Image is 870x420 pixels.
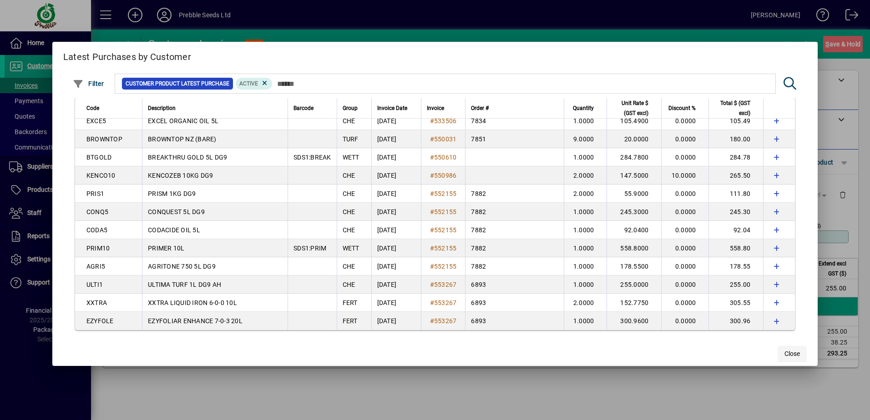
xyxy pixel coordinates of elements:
span: WETT [343,245,359,252]
td: 147.5000 [607,166,661,185]
td: 1.0000 [564,275,607,294]
span: # [430,154,434,161]
td: 7882 [465,257,563,275]
span: PRIM10 [86,245,110,252]
span: Customer Product Latest Purchase [126,79,229,88]
td: 0.0000 [661,185,708,203]
span: # [430,117,434,125]
span: BREAKTHRU GOLD 5L DG9 [148,154,227,161]
td: 265.50 [708,166,763,185]
span: Invoice Date [377,103,407,113]
div: Order # [471,103,558,113]
a: #553267 [427,298,460,308]
td: [DATE] [371,239,421,257]
td: 111.80 [708,185,763,203]
td: 1.0000 [564,257,607,275]
a: #550986 [427,170,460,180]
td: [DATE] [371,257,421,275]
span: 533506 [434,117,457,125]
span: AGRI5 [86,263,105,270]
td: 558.80 [708,239,763,257]
span: # [430,208,434,215]
span: PRIMER 10L [148,245,185,252]
td: 558.8000 [607,239,661,257]
span: Filter [73,80,104,87]
td: [DATE] [371,112,421,130]
a: #552155 [427,189,460,199]
td: 178.5500 [607,257,661,275]
td: 7851 [465,130,563,148]
span: # [430,226,434,234]
td: 6893 [465,312,563,330]
td: [DATE] [371,312,421,330]
span: FERT [343,317,358,325]
td: 2.0000 [564,294,607,312]
span: CHE [343,226,355,234]
div: Total $ (GST excl) [714,98,759,118]
td: 305.55 [708,294,763,312]
td: [DATE] [371,275,421,294]
span: ULTI1 [86,281,103,288]
span: Barcode [293,103,314,113]
span: BTGOLD [86,154,112,161]
span: 552155 [434,226,457,234]
td: 0.0000 [661,130,708,148]
span: XXTRA [86,299,107,306]
td: 245.30 [708,203,763,221]
a: #550610 [427,152,460,162]
td: 7882 [465,185,563,203]
td: 92.04 [708,221,763,239]
mat-chip: Product Activation Status: Active [236,78,272,90]
td: 0.0000 [661,112,708,130]
td: 0.0000 [661,239,708,257]
span: Unit Rate $ (GST excl) [612,98,648,118]
span: CONQUEST 5L DG9 [148,208,205,215]
td: 245.3000 [607,203,661,221]
button: Filter [71,75,106,92]
span: 552155 [434,190,457,197]
span: 552155 [434,208,457,215]
td: 20.0000 [607,130,661,148]
div: Code [86,103,137,113]
td: 6893 [465,294,563,312]
td: 55.9000 [607,185,661,203]
td: 7882 [465,203,563,221]
span: SDS1:BREAK [293,154,331,161]
span: # [430,299,434,306]
div: Invoice Date [377,103,415,113]
span: # [430,281,434,288]
span: XXTRA LIQUID IRON 6-0-0 10L [148,299,237,306]
td: 7882 [465,221,563,239]
span: Description [148,103,176,113]
a: #552155 [427,261,460,271]
span: SDS1:PRIM [293,245,326,252]
span: BROWNTOP [86,135,122,143]
span: ULTIMA TURF 1L DG9 AH [148,281,221,288]
td: 7882 [465,239,563,257]
span: CHE [343,117,355,125]
span: Code [86,103,99,113]
td: 300.96 [708,312,763,330]
td: 1.0000 [564,112,607,130]
span: Quantity [573,103,594,113]
span: EZYFOLE [86,317,114,325]
span: CHE [343,208,355,215]
span: # [430,172,434,179]
td: [DATE] [371,130,421,148]
span: CHE [343,190,355,197]
td: 10.0000 [661,166,708,185]
div: Description [148,103,282,113]
td: 9.0000 [564,130,607,148]
span: KENCO10 [86,172,116,179]
button: Close [778,346,807,362]
td: 0.0000 [661,203,708,221]
td: 1.0000 [564,221,607,239]
td: [DATE] [371,166,421,185]
td: 0.0000 [661,221,708,239]
span: CONQ5 [86,208,108,215]
span: CHE [343,263,355,270]
td: 1.0000 [564,203,607,221]
td: 0.0000 [661,257,708,275]
td: 0.0000 [661,148,708,166]
span: FERT [343,299,358,306]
